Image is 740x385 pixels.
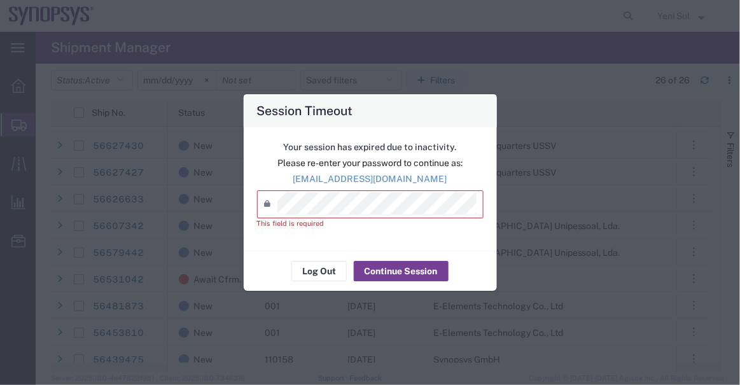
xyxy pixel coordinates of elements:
[257,218,484,229] div: This field is required
[291,261,347,281] button: Log Out
[257,141,484,154] p: Your session has expired due to inactivity.
[354,261,449,281] button: Continue Session
[257,172,484,186] p: [EMAIL_ADDRESS][DOMAIN_NAME]
[257,157,484,170] p: Please re-enter your password to continue as:
[256,101,353,120] h4: Session Timeout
